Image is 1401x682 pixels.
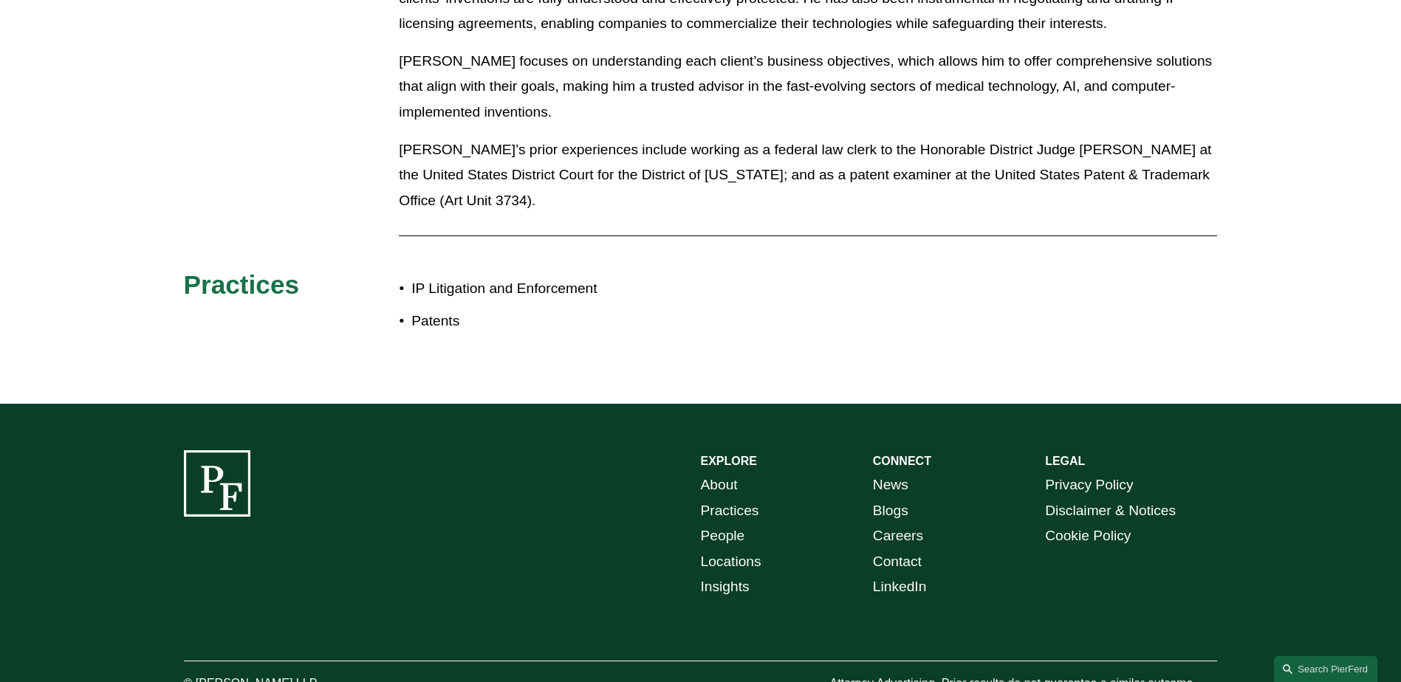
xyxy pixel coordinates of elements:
a: LinkedIn [873,574,927,600]
strong: CONNECT [873,455,931,467]
a: Search this site [1274,656,1377,682]
a: About [701,472,738,498]
a: Disclaimer & Notices [1045,498,1176,524]
a: Locations [701,549,761,575]
a: Blogs [873,498,908,524]
p: IP Litigation and Enforcement [411,276,700,302]
span: Practices [184,270,300,299]
p: Patents [411,309,700,334]
a: News [873,472,908,498]
strong: EXPLORE [701,455,757,467]
a: People [701,523,745,549]
a: Practices [701,498,759,524]
a: Insights [701,574,750,600]
p: [PERSON_NAME]’s prior experiences include working as a federal law clerk to the Honorable Distric... [399,137,1217,214]
p: [PERSON_NAME] focuses on understanding each client’s business objectives, which allows him to off... [399,49,1217,125]
a: Cookie Policy [1045,523,1131,549]
a: Privacy Policy [1045,472,1133,498]
strong: LEGAL [1045,455,1085,467]
a: Careers [873,523,923,549]
a: Contact [873,549,922,575]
